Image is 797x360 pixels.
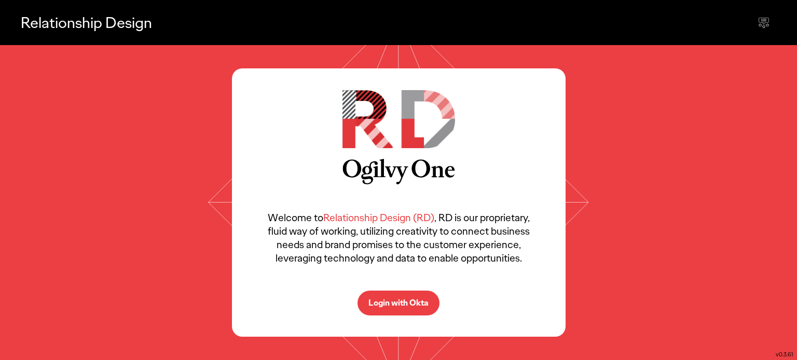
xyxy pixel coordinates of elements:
[342,90,455,148] img: RD Logo
[358,291,439,315] button: Login with Okta
[263,211,534,265] p: Welcome to , RD is our proprietary, fluid way of working, utilizing creativity to connect busines...
[368,299,429,307] p: Login with Okta
[751,10,776,35] div: Send feedback
[21,12,152,33] p: Relationship Design
[323,211,434,224] span: Relationship Design (RD)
